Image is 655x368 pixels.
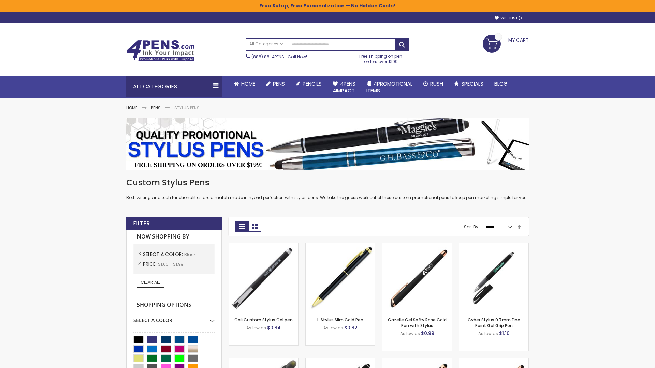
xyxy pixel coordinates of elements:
[143,261,158,267] span: Price
[137,278,164,287] a: Clear All
[449,76,489,91] a: Specials
[174,105,200,111] strong: Stylus Pens
[323,325,343,331] span: As low as
[273,80,285,87] span: Pens
[184,251,196,257] span: Black
[388,317,447,328] a: Gazelle Gel Softy Rose Gold Pen with Stylus
[306,243,375,248] a: I-Stylus Slim Gold-Black
[478,331,498,336] span: As low as
[241,80,255,87] span: Home
[494,80,508,87] span: Blog
[158,261,184,267] span: $1.00 - $1.99
[495,16,522,21] a: Wishlist
[234,317,293,323] a: Cali Custom Stylus Gel pen
[267,324,281,331] span: $0.84
[317,317,363,323] a: I-Stylus Slim Gold Pen
[141,279,160,285] span: Clear All
[246,39,287,50] a: All Categories
[261,76,290,91] a: Pens
[126,177,529,201] div: Both writing and tech functionalities are a match made in hybrid perfection with stylus pens. We ...
[235,221,248,232] strong: Grid
[459,243,528,312] img: Cyber Stylus 0.7mm Fine Point Gel Grip Pen-Black
[421,330,434,337] span: $0.99
[489,76,513,91] a: Blog
[400,331,420,336] span: As low as
[126,40,194,62] img: 4Pens Custom Pens and Promotional Products
[306,358,375,364] a: Custom Soft Touch® Metal Pens with Stylus-Black
[464,224,478,230] label: Sort By
[249,41,283,47] span: All Categories
[133,298,215,312] strong: Shopping Options
[459,243,528,248] a: Cyber Stylus 0.7mm Fine Point Gel Grip Pen-Black
[143,251,184,258] span: Select A Color
[133,312,215,324] div: Select A Color
[499,330,510,337] span: $1.10
[382,243,452,312] img: Gazelle Gel Softy Rose Gold Pen with Stylus-Black
[251,54,307,60] span: - Call Now!
[303,80,322,87] span: Pencils
[306,243,375,312] img: I-Stylus Slim Gold-Black
[344,324,358,331] span: $0.82
[418,76,449,91] a: Rush
[333,80,355,94] span: 4Pens 4impact
[229,243,298,248] a: Cali Custom Stylus Gel pen-Black
[151,105,161,111] a: Pens
[366,80,412,94] span: 4PROMOTIONAL ITEMS
[468,317,520,328] a: Cyber Stylus 0.7mm Fine Point Gel Grip Pen
[361,76,418,98] a: 4PROMOTIONALITEMS
[352,51,410,64] div: Free shipping on pen orders over $199
[126,76,222,97] div: All Categories
[133,230,215,244] strong: Now Shopping by
[126,177,529,188] h1: Custom Stylus Pens
[229,76,261,91] a: Home
[327,76,361,98] a: 4Pens4impact
[430,80,443,87] span: Rush
[251,54,284,60] a: (888) 88-4PENS
[459,358,528,364] a: Gazelle Gel Softy Rose Gold Pen with Stylus - ColorJet-Black
[133,220,150,227] strong: Filter
[382,243,452,248] a: Gazelle Gel Softy Rose Gold Pen with Stylus-Black
[290,76,327,91] a: Pencils
[382,358,452,364] a: Islander Softy Rose Gold Gel Pen with Stylus-Black
[126,118,529,170] img: Stylus Pens
[461,80,483,87] span: Specials
[229,243,298,312] img: Cali Custom Stylus Gel pen-Black
[229,358,298,364] a: Souvenir® Jalan Highlighter Stylus Pen Combo-Black
[126,105,137,111] a: Home
[246,325,266,331] span: As low as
